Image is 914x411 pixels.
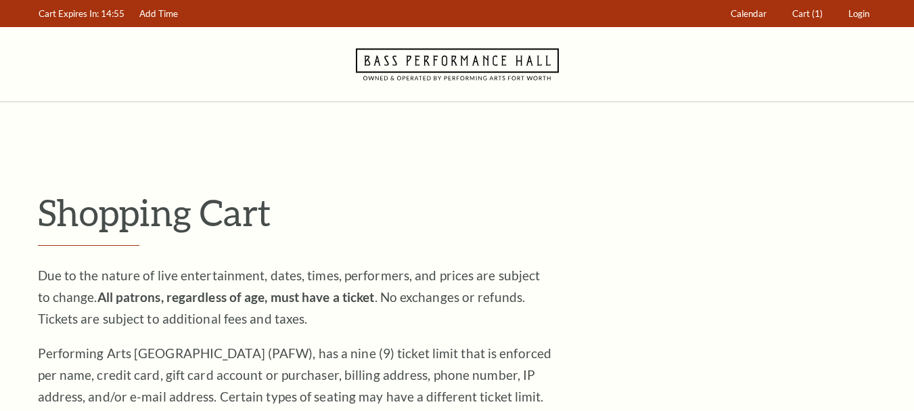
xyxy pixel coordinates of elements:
[785,1,829,27] a: Cart (1)
[101,8,124,19] span: 14:55
[38,190,877,234] p: Shopping Cart
[792,8,810,19] span: Cart
[133,1,184,27] a: Add Time
[842,1,875,27] a: Login
[38,267,541,326] span: Due to the nature of live entertainment, dates, times, performers, and prices are subject to chan...
[39,8,99,19] span: Cart Expires In:
[731,8,767,19] span: Calendar
[97,289,375,305] strong: All patrons, regardless of age, must have a ticket
[724,1,773,27] a: Calendar
[848,8,869,19] span: Login
[812,8,823,19] span: (1)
